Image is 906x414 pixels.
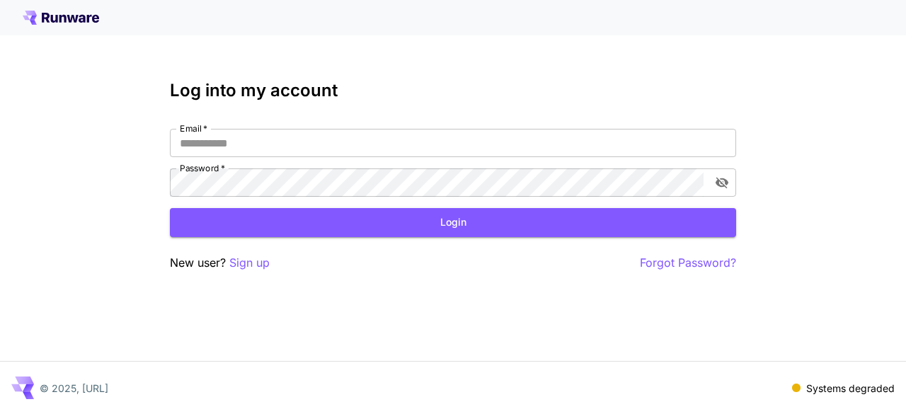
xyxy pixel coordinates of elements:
[640,254,736,272] button: Forgot Password?
[170,254,270,272] p: New user?
[229,254,270,272] button: Sign up
[709,170,735,195] button: toggle password visibility
[180,162,225,174] label: Password
[180,122,207,134] label: Email
[40,381,108,396] p: © 2025, [URL]
[170,208,736,237] button: Login
[170,81,736,100] h3: Log into my account
[806,381,895,396] p: Systems degraded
